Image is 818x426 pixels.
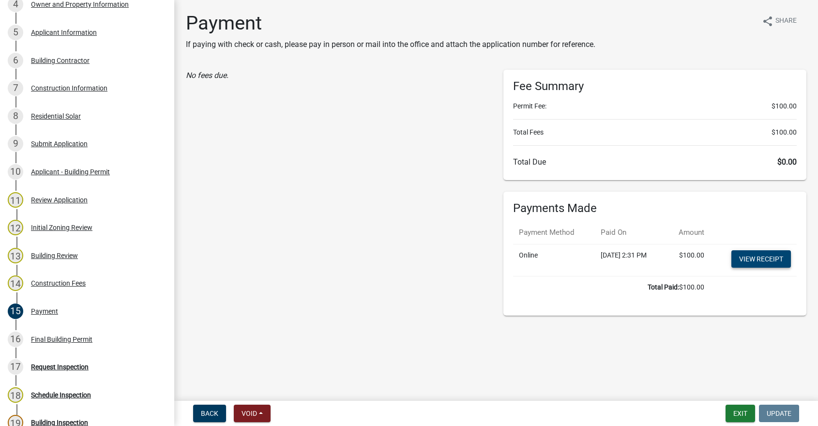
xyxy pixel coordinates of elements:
[31,252,78,259] div: Building Review
[513,101,797,111] li: Permit Fee:
[31,85,107,91] div: Construction Information
[8,220,23,235] div: 12
[762,15,773,27] i: share
[513,201,797,215] h6: Payments Made
[8,192,23,208] div: 11
[8,108,23,124] div: 8
[31,280,86,287] div: Construction Fees
[31,57,90,64] div: Building Contractor
[186,71,228,80] i: No fees due.
[8,304,23,319] div: 15
[31,29,97,36] div: Applicant Information
[777,157,797,167] span: $0.00
[772,127,797,137] span: $100.00
[31,140,88,147] div: Submit Application
[759,405,799,422] button: Update
[8,359,23,375] div: 17
[8,164,23,180] div: 10
[31,364,89,370] div: Request Inspection
[665,244,711,276] td: $100.00
[513,276,710,298] td: $100.00
[186,12,595,35] h1: Payment
[595,221,665,244] th: Paid On
[513,221,595,244] th: Payment Method
[513,244,595,276] td: Online
[31,113,81,120] div: Residential Solar
[648,283,679,291] b: Total Paid:
[201,410,218,417] span: Back
[234,405,271,422] button: Void
[731,250,791,268] a: View receipt
[513,79,797,93] h6: Fee Summary
[775,15,797,27] span: Share
[513,157,797,167] h6: Total Due
[8,80,23,96] div: 7
[242,410,257,417] span: Void
[193,405,226,422] button: Back
[31,197,88,203] div: Review Application
[595,244,665,276] td: [DATE] 2:31 PM
[726,405,755,422] button: Exit
[767,410,791,417] span: Update
[31,224,92,231] div: Initial Zoning Review
[31,1,129,8] div: Owner and Property Information
[8,387,23,403] div: 18
[31,168,110,175] div: Applicant - Building Permit
[8,275,23,291] div: 14
[186,39,595,50] p: If paying with check or cash, please pay in person or mail into the office and attach the applica...
[31,336,92,343] div: Final Building Permit
[8,332,23,347] div: 16
[31,308,58,315] div: Payment
[754,12,804,30] button: shareShare
[8,136,23,152] div: 9
[665,221,711,244] th: Amount
[8,25,23,40] div: 5
[31,419,88,426] div: Building Inspection
[31,392,91,398] div: Schedule Inspection
[8,53,23,68] div: 6
[8,248,23,263] div: 13
[513,127,797,137] li: Total Fees
[772,101,797,111] span: $100.00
